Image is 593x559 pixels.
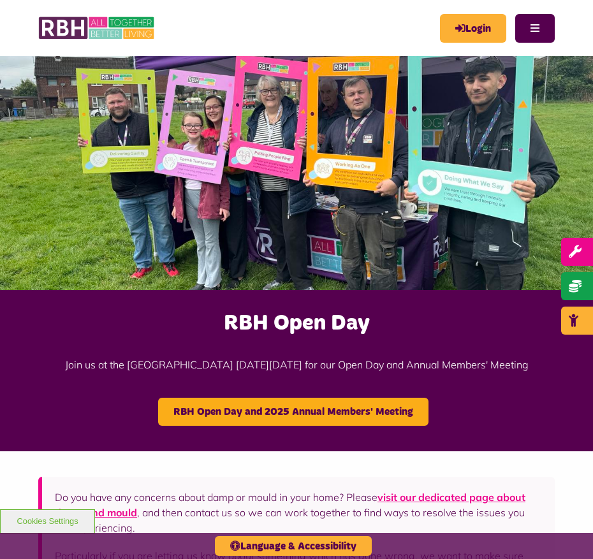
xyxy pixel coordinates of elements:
[6,338,587,391] p: Join us at the [GEOGRAPHIC_DATA] [DATE][DATE] for our Open Day and Annual Members' Meeting
[38,13,156,43] img: RBH
[158,398,428,426] a: RBH Open Day and 2025 Annual Members' Meeting
[215,536,372,556] button: Language & Accessibility
[515,14,555,43] button: Navigation
[6,309,587,337] h2: RBH Open Day
[55,490,542,535] p: Do you have any concerns about damp or mould in your home? Please , and then contact us so we can...
[440,14,506,43] a: MyRBH
[536,502,593,559] iframe: Netcall Web Assistant for live chat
